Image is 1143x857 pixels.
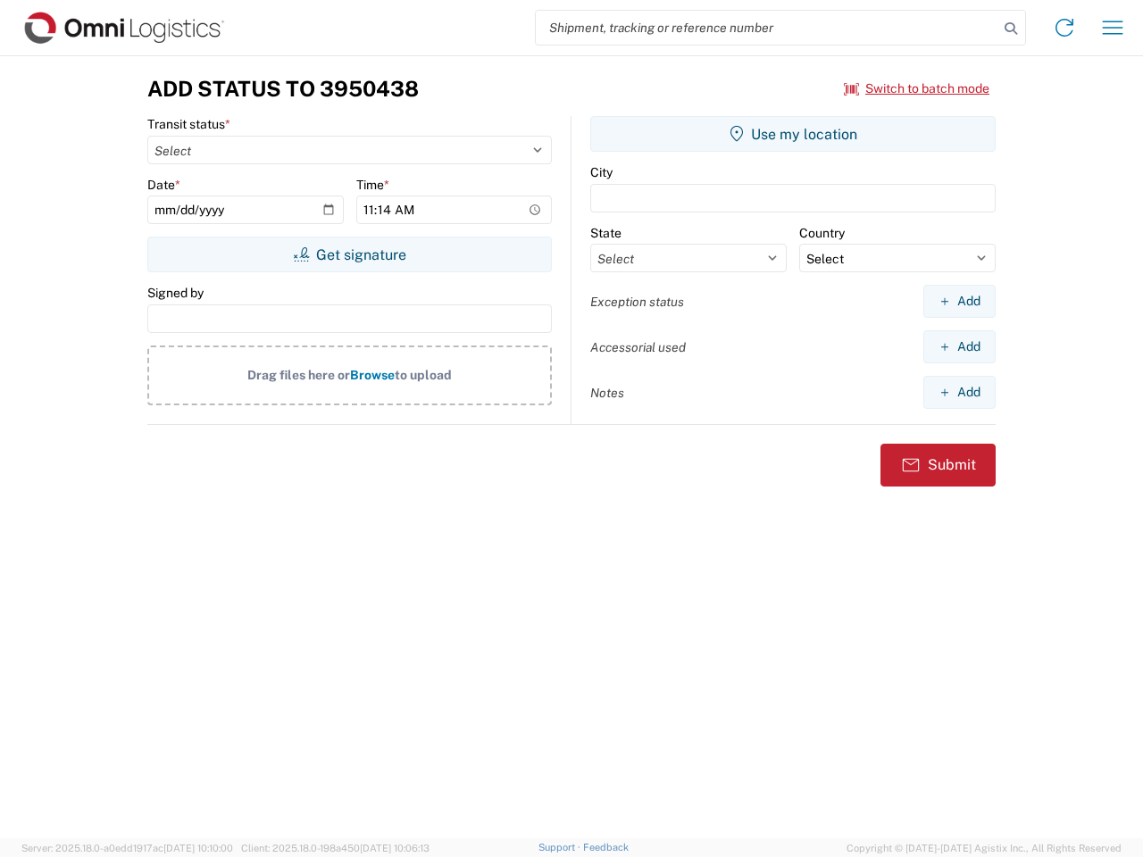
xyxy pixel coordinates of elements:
[799,225,845,241] label: Country
[163,843,233,853] span: [DATE] 10:10:00
[590,339,686,355] label: Accessorial used
[590,294,684,310] label: Exception status
[583,842,629,853] a: Feedback
[247,368,350,382] span: Drag files here or
[147,76,419,102] h3: Add Status to 3950438
[356,177,389,193] label: Time
[590,225,622,241] label: State
[590,385,624,401] label: Notes
[147,237,552,272] button: Get signature
[538,842,583,853] a: Support
[590,116,996,152] button: Use my location
[147,177,180,193] label: Date
[923,285,996,318] button: Add
[923,330,996,363] button: Add
[350,368,395,382] span: Browse
[21,843,233,853] span: Server: 2025.18.0-a0edd1917ac
[880,444,996,487] button: Submit
[536,11,998,45] input: Shipment, tracking or reference number
[395,368,452,382] span: to upload
[844,74,989,104] button: Switch to batch mode
[147,285,204,301] label: Signed by
[847,840,1122,856] span: Copyright © [DATE]-[DATE] Agistix Inc., All Rights Reserved
[360,843,430,853] span: [DATE] 10:06:13
[241,843,430,853] span: Client: 2025.18.0-198a450
[923,376,996,409] button: Add
[590,164,613,180] label: City
[147,116,230,132] label: Transit status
